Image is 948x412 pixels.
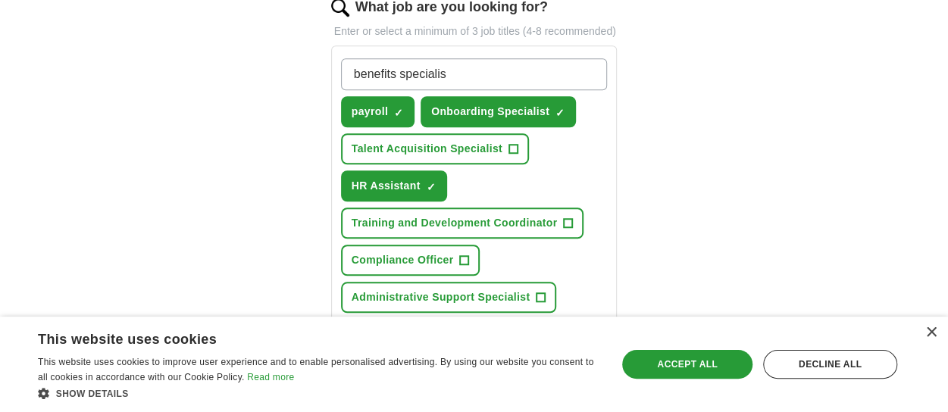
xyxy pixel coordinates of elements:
span: Training and Development Coordinator [352,215,558,231]
button: payroll✓ [341,96,415,127]
button: Administrative Support Specialist [341,282,557,313]
div: Show details [38,385,600,401]
span: HR Assistant [352,178,421,194]
button: Compliance Officer [341,245,480,276]
p: Enter or select a minimum of 3 job titles (4-8 recommended) [331,23,618,39]
span: ✓ [427,181,436,193]
span: Show details [56,389,129,399]
span: payroll [352,104,388,120]
span: This website uses cookies to improve user experience and to enable personalised advertising. By u... [38,357,593,382]
span: Administrative Support Specialist [352,289,530,305]
span: ✓ [394,107,403,119]
input: Type a job title and press enter [341,58,608,90]
button: Onboarding Specialist✓ [421,96,576,127]
button: Training and Development Coordinator [341,208,584,239]
div: Close [925,327,937,339]
button: Talent Acquisition Specialist [341,133,529,164]
button: HR Assistant✓ [341,170,447,201]
a: Read more, opens a new window [247,372,294,382]
div: This website uses cookies [38,326,562,348]
span: Onboarding Specialist [431,104,549,120]
span: Talent Acquisition Specialist [352,141,502,157]
span: Compliance Officer [352,252,454,268]
div: Decline all [763,350,897,379]
span: ✓ [555,107,565,119]
div: Accept all [622,350,752,379]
